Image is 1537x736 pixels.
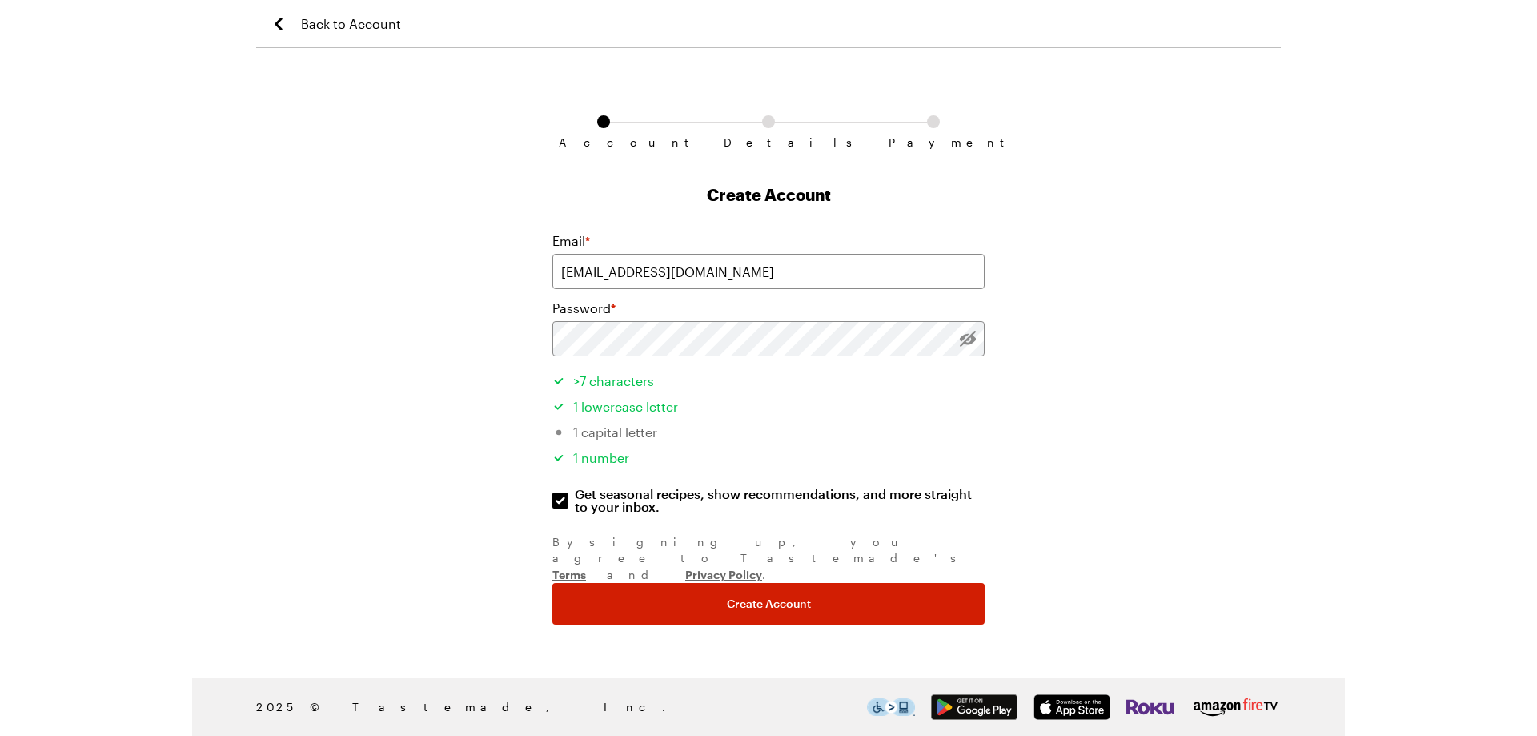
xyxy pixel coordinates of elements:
[256,698,867,716] span: 2025 © Tastemade, Inc.
[1190,694,1281,720] img: Amazon Fire TV
[1126,694,1174,720] img: Roku
[1033,694,1110,720] img: App Store
[727,596,811,612] span: Create Account
[724,136,813,149] span: Details
[559,136,648,149] span: Account
[552,534,985,583] div: By signing up , you agree to Tastemade's and .
[552,183,985,206] h1: Create Account
[552,493,568,509] input: Get seasonal recipes, show recommendations, and more straight to your inbox.
[552,115,985,136] ol: Subscription checkout form navigation
[685,566,762,581] a: Privacy Policy
[575,488,986,513] span: Get seasonal recipes, show recommendations, and more straight to your inbox.
[573,399,678,414] span: 1 lowercase letter
[867,698,915,716] img: This icon serves as a link to download the Level Access assistive technology app for individuals ...
[552,231,590,251] label: Email
[301,14,401,34] span: Back to Account
[552,299,616,318] label: Password
[573,450,629,465] span: 1 number
[889,136,978,149] span: Payment
[931,694,1017,720] img: Google Play
[573,424,657,440] span: 1 capital letter
[552,583,985,625] button: Create Account
[573,373,654,388] span: >7 characters
[552,566,586,581] a: Terms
